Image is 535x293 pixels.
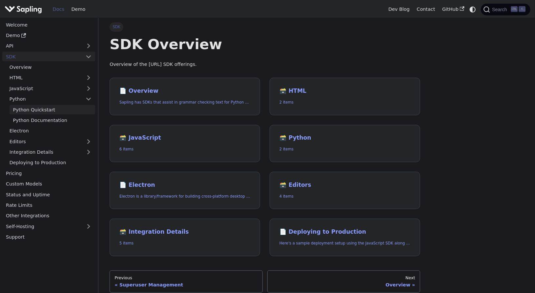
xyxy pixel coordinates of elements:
a: Self-Hosting [2,222,95,231]
button: Expand sidebar category 'Editors' [82,137,95,146]
p: 2 items [279,146,410,152]
a: Python [6,94,95,104]
h2: Overview [119,88,250,95]
nav: Breadcrumbs [110,22,420,31]
a: Integration Details [6,147,95,157]
span: SDK [110,22,123,31]
p: Sapling has SDKs that assist in grammar checking text for Python and JavaScript, and an HTTP API ... [119,99,250,106]
div: Superuser Management [115,282,257,288]
a: Python Quickstart [10,105,95,114]
img: Sapling.ai [5,5,42,14]
button: Search (Ctrl+K) [481,4,530,15]
a: 📄️ ElectronElectron is a library/framework for building cross-platform desktop apps with JavaScri... [110,172,260,209]
h1: SDK Overview [110,35,420,53]
a: 📄️ OverviewSapling has SDKs that assist in grammar checking text for Python and JavaScript, and a... [110,78,260,115]
h2: Electron [119,182,250,189]
a: 📄️ Deploying to ProductionHere's a sample deployment setup using the JavaScript SDK along with a ... [270,219,420,256]
a: 🗃️ HTML2 items [270,78,420,115]
h2: Editors [279,182,410,189]
a: Overview [6,63,95,72]
a: 🗃️ JavaScript6 items [110,125,260,163]
a: 🗃️ Python2 items [270,125,420,163]
a: Support [2,232,95,242]
button: Collapse sidebar category 'SDK' [82,52,95,61]
a: Welcome [2,20,95,29]
a: JavaScript [6,84,95,93]
a: Deploying to Production [6,158,95,167]
nav: Docs pages [110,270,420,293]
a: NextOverview [267,270,420,293]
a: Demo [68,4,89,14]
p: 6 items [119,146,250,152]
button: Expand sidebar category 'API' [82,41,95,51]
h2: HTML [279,88,410,95]
div: Next [272,275,415,281]
h2: Integration Details [119,228,250,236]
a: SDK [2,52,82,61]
p: Here's a sample deployment setup using the JavaScript SDK along with a Python backend. [279,240,410,246]
p: 4 items [279,193,410,200]
a: Custom Models [2,179,95,189]
p: Electron is a library/framework for building cross-platform desktop apps with JavaScript, HTML, a... [119,193,250,200]
a: Docs [49,4,68,14]
a: Editors [6,137,82,146]
h2: Deploying to Production [279,228,410,236]
a: Sapling.ai [5,5,44,14]
a: Other Integrations [2,211,95,221]
a: API [2,41,82,51]
h2: JavaScript [119,134,250,142]
a: Pricing [2,168,95,178]
a: Status and Uptime [2,190,95,199]
a: HTML [6,73,95,83]
button: Switch between dark and light mode (currently system mode) [468,5,478,14]
a: Python Documentation [10,116,95,125]
div: Overview [272,282,415,288]
kbd: K [519,6,525,12]
a: GitHub [439,4,468,14]
span: Search [490,7,511,12]
div: Previous [115,275,257,281]
a: Electron [6,126,95,136]
a: Demo [2,31,95,40]
h2: Python [279,134,410,142]
p: 5 items [119,240,250,246]
a: Contact [413,4,439,14]
a: Dev Blog [385,4,413,14]
a: 🗃️ Integration Details5 items [110,219,260,256]
a: PreviousSuperuser Management [110,270,262,293]
p: Overview of the [URL] SDK offerings. [110,61,420,68]
p: 2 items [279,99,410,106]
a: Rate Limits [2,201,95,210]
a: 🗃️ Editors4 items [270,172,420,209]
